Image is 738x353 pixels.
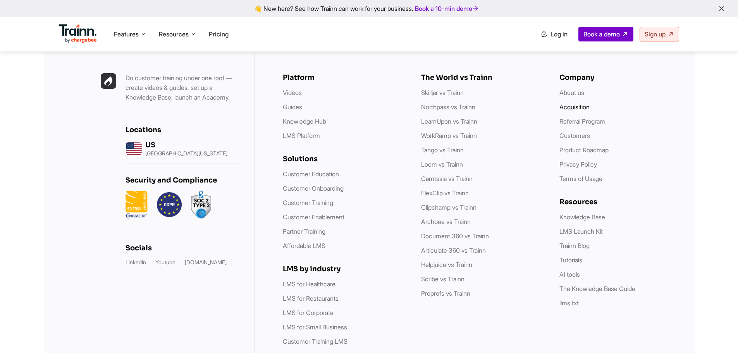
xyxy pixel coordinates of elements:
[578,27,633,41] a: Book a demo
[559,73,682,82] div: Company
[159,30,189,38] span: Resources
[559,146,609,154] a: Product Roadmap
[645,30,666,38] span: Sign up
[421,73,544,82] div: The World vs Trainn
[283,73,406,82] div: Platform
[114,30,139,38] span: Features
[559,213,605,221] a: Knowledge Base
[283,103,302,111] a: Guides
[157,191,182,219] img: GDPR.png
[559,285,635,293] a: The Knowledge Base Guide
[283,199,333,207] a: Customer Training
[559,132,590,139] a: Customers
[283,227,325,235] a: Partner Training
[421,289,470,297] a: Proprofs vs Trainn
[126,258,146,266] a: LinkedIn
[101,73,116,89] img: Trainn | everything under one roof
[421,103,475,111] a: Northpass vs Trainn
[283,213,344,221] a: Customer Enablement
[126,126,242,134] div: Locations
[559,103,590,111] a: Acquisition
[283,170,339,178] a: Customer Education
[559,270,580,278] a: AI tools
[550,30,568,38] span: Log in
[185,258,227,266] a: [DOMAIN_NAME]
[283,132,320,139] a: LMS Platform
[559,299,579,307] a: llms.txt
[559,117,605,125] a: Referral Program
[283,117,326,125] a: Knowledge Hub
[126,140,142,157] img: us headquarters
[559,175,602,183] a: Terms of Usage
[699,316,738,353] iframe: Chat Widget
[421,89,464,96] a: Skilljar vs Trainn
[283,309,334,317] a: LMS for Corporate
[283,265,406,273] div: LMS by industry
[559,89,584,96] a: About us
[421,117,477,125] a: LearnUpon vs Trainn
[421,132,477,139] a: WorkRamp vs Trainn
[559,256,582,264] a: Tutorials
[283,89,302,96] a: Videos
[283,155,406,163] div: Solutions
[5,5,733,12] div: 👋 New here? See how Trainn can work for your business.
[145,151,227,156] p: [GEOGRAPHIC_DATA][US_STATE]
[283,242,325,250] a: Affordable LMS
[421,246,486,254] a: Articulate 360 vs Trainn
[421,203,477,211] a: Clipchamp vs Trainn
[209,30,229,38] a: Pricing
[145,141,227,149] div: US
[283,294,339,302] a: LMS for Restaurants
[559,160,597,168] a: Privacy Policy
[421,146,464,154] a: Tango vs Trainn
[283,338,347,345] a: Customer Training LMS
[640,27,679,41] a: Sign up
[126,191,148,219] img: ISO
[421,261,472,269] a: Helpjuice vs Trainn
[421,189,469,197] a: FlexClip vs Trainn
[283,323,347,331] a: LMS for Small Business
[559,227,603,235] a: LMS Launch Kit
[191,191,211,219] img: soc2
[421,160,463,168] a: Loom vs Trainn
[421,175,473,183] a: Camtasia vs Trainn
[283,184,344,192] a: Customer Onboarding
[421,232,489,240] a: Document 360 vs Trainn
[59,24,97,43] img: Trainn Logo
[559,198,682,206] div: Resources
[155,258,175,266] a: Youtube
[413,3,481,14] a: Book a 10-min demo
[421,218,471,226] a: Archbee vs Trainn
[583,30,620,38] span: Book a demo
[536,27,572,41] a: Log in
[126,244,242,252] div: Socials
[559,242,590,250] a: Trainn Blog
[283,280,335,288] a: LMS for Healthcare
[126,73,242,102] p: Do customer training under one roof — create videos & guides, set up a Knowledge Base, launch an ...
[421,275,464,283] a: Scribe vs Trainn
[126,176,242,184] div: Security and Compliance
